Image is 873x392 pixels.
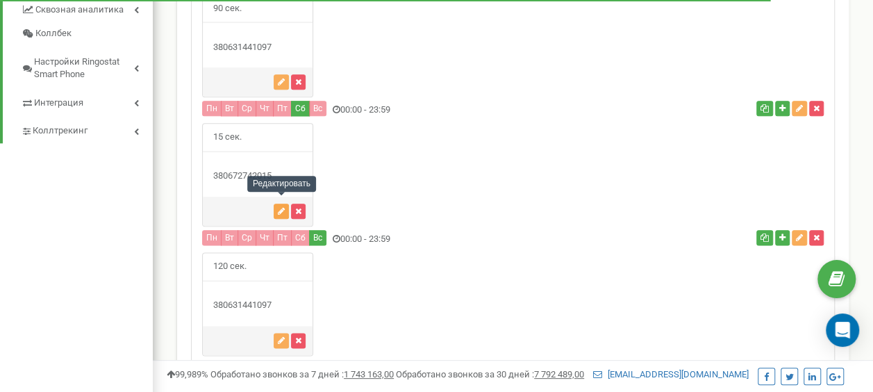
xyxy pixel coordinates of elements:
[396,369,584,379] span: Обработано звонков за 30 дней :
[534,369,584,379] u: 7 792 489,00
[238,230,256,245] button: Ср
[273,101,292,116] button: Пт
[21,115,153,143] a: Коллтрекинг
[202,101,222,116] button: Пн
[221,230,238,245] button: Вт
[344,369,394,379] u: 1 743 163,00
[35,27,72,40] span: Коллбек
[309,230,326,245] button: Вс
[21,87,153,115] a: Интеграция
[309,101,326,116] button: Вс
[238,101,256,116] button: Ср
[273,230,292,245] button: Пт
[203,124,252,151] span: 15 сек.
[34,97,83,110] span: Интеграция
[291,230,310,245] button: Сб
[221,101,238,116] button: Вт
[33,124,88,138] span: Коллтрекинг
[202,230,222,245] button: Пн
[21,46,153,87] a: Настройки Ringostat Smart Phone
[256,230,274,245] button: Чт
[35,3,124,17] span: Сквозная аналитика
[210,369,394,379] span: Обработано звонков за 7 дней :
[826,313,859,347] div: Open Intercom Messenger
[291,101,310,116] button: Сб
[203,253,257,280] span: 120 сек.
[247,176,316,192] div: Редактировать
[256,101,274,116] button: Чт
[203,41,313,54] div: 380631441097
[34,56,134,81] span: Настройки Ringostat Smart Phone
[593,369,749,379] a: [EMAIL_ADDRESS][DOMAIN_NAME]
[203,170,313,183] div: 380672742015
[192,230,620,249] div: 00:00 - 23:59
[21,22,153,46] a: Коллбек
[192,101,620,120] div: 00:00 - 23:59
[203,299,313,312] div: 380631441097
[167,369,208,379] span: 99,989%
